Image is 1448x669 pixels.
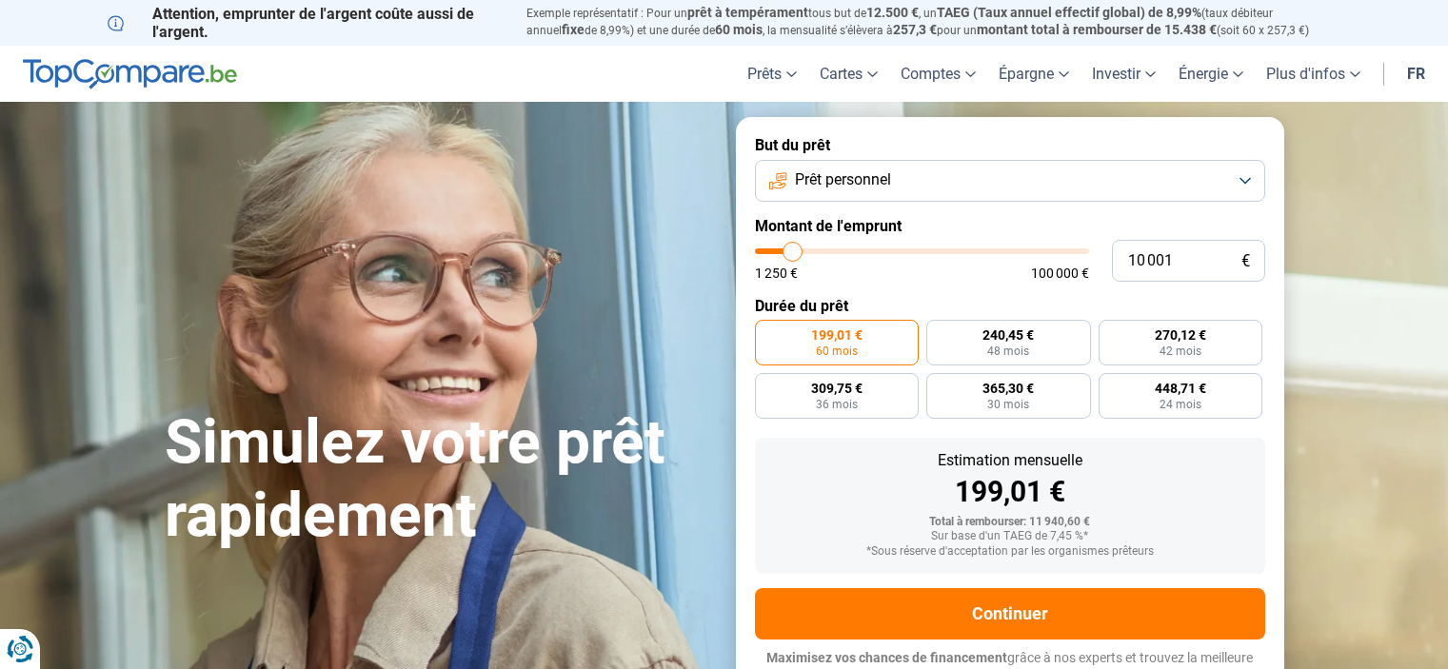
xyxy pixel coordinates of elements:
[987,399,1029,410] span: 30 mois
[889,46,987,102] a: Comptes
[755,160,1265,202] button: Prêt personnel
[1167,46,1255,102] a: Énergie
[687,5,808,20] span: prêt à tempérament
[766,650,1007,665] span: Maximisez vos chances de financement
[1255,46,1372,102] a: Plus d'infos
[770,545,1250,559] div: *Sous réserve d'acceptation par les organismes prêteurs
[108,5,504,41] p: Attention, emprunter de l'argent coûte aussi de l'argent.
[1155,328,1206,342] span: 270,12 €
[795,169,891,190] span: Prêt personnel
[866,5,919,20] span: 12.500 €
[770,453,1250,468] div: Estimation mensuelle
[755,136,1265,154] label: But du prêt
[1031,266,1089,280] span: 100 000 €
[893,22,937,37] span: 257,3 €
[165,406,713,553] h1: Simulez votre prêt rapidement
[715,22,763,37] span: 60 mois
[526,5,1341,39] p: Exemple représentatif : Pour un tous but de , un (taux débiteur annuel de 8,99%) et une durée de ...
[755,297,1265,315] label: Durée du prêt
[982,328,1034,342] span: 240,45 €
[770,516,1250,529] div: Total à rembourser: 11 940,60 €
[770,478,1250,506] div: 199,01 €
[1396,46,1437,102] a: fr
[1155,382,1206,395] span: 448,71 €
[816,399,858,410] span: 36 mois
[23,59,237,89] img: TopCompare
[755,266,798,280] span: 1 250 €
[816,345,858,357] span: 60 mois
[1241,253,1250,269] span: €
[755,588,1265,639] button: Continuer
[770,530,1250,543] div: Sur base d'un TAEG de 7,45 %*
[982,382,1034,395] span: 365,30 €
[811,382,863,395] span: 309,75 €
[1160,345,1201,357] span: 42 mois
[987,345,1029,357] span: 48 mois
[736,46,808,102] a: Prêts
[987,46,1081,102] a: Épargne
[1081,46,1167,102] a: Investir
[811,328,863,342] span: 199,01 €
[755,217,1265,235] label: Montant de l'emprunt
[977,22,1217,37] span: montant total à rembourser de 15.438 €
[1160,399,1201,410] span: 24 mois
[808,46,889,102] a: Cartes
[937,5,1201,20] span: TAEG (Taux annuel effectif global) de 8,99%
[562,22,585,37] span: fixe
